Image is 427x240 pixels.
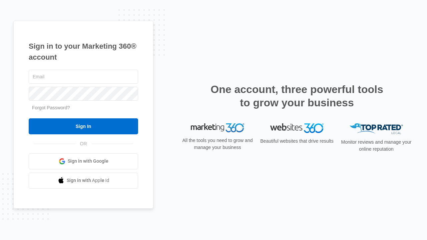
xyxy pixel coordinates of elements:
[29,173,138,189] a: Sign in with Apple Id
[68,158,108,165] span: Sign in with Google
[29,70,138,84] input: Email
[191,123,244,133] img: Marketing 360
[180,137,255,151] p: All the tools you need to grow and manage your business
[260,138,334,145] p: Beautiful websites that drive results
[350,123,403,134] img: Top Rated Local
[208,83,385,109] h2: One account, three powerful tools to grow your business
[339,139,414,153] p: Monitor reviews and manage your online reputation
[29,41,138,63] h1: Sign in to your Marketing 360® account
[270,123,324,133] img: Websites 360
[29,153,138,169] a: Sign in with Google
[32,105,70,110] a: Forgot Password?
[29,118,138,134] input: Sign In
[75,140,92,147] span: OR
[67,177,109,184] span: Sign in with Apple Id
